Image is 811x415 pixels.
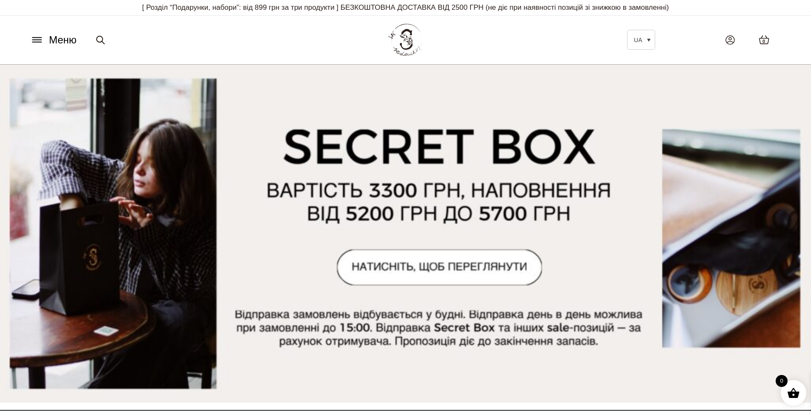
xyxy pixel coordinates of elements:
span: Меню [49,32,77,48]
a: UA [627,30,655,50]
span: 0 [762,38,765,45]
img: BY SADOVSKIY [388,24,422,56]
a: 0 [750,26,778,53]
span: 0 [776,375,788,387]
span: UA [634,37,642,43]
button: Меню [28,32,79,48]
